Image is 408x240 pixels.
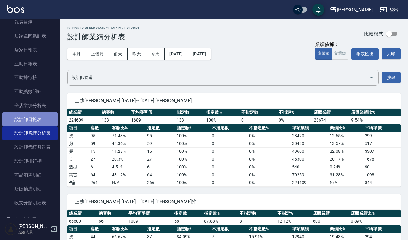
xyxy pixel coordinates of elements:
td: 0.24 % [328,163,363,171]
th: 不指定數 [240,109,277,116]
td: 100 % [205,116,240,124]
td: 45300 [291,155,328,163]
th: 客數比% [110,225,146,233]
img: Person [5,223,17,235]
th: 指定數% [202,210,238,217]
td: 48.12 % [110,171,146,179]
a: 互助排行榜 [2,71,58,85]
span: 上越[PERSON_NAME] [DATE]~ [DATE] [PERSON_NAME] [75,98,394,104]
td: 27 [89,155,111,163]
th: 項目 [67,225,89,233]
button: 上個月 [86,48,109,60]
td: 8 [238,217,276,225]
table: a dense table [67,124,401,187]
th: 業績比% [328,225,363,233]
button: [DATE] [165,48,188,60]
td: 造型 [67,163,89,171]
td: N/A [328,179,363,186]
button: 昨天 [128,48,146,60]
button: [DATE] [188,48,211,60]
td: 0 % [248,140,291,147]
td: 66 [97,217,127,225]
td: 100 % [175,132,210,140]
td: 64 [89,171,111,179]
td: 0 [210,132,248,140]
td: 299 [363,132,401,140]
td: 58 [173,217,202,225]
table: a dense table [67,210,401,225]
td: 64 [146,171,175,179]
td: 1678 [363,155,401,163]
th: 不指定數 [210,225,248,233]
td: 0 % [248,147,291,155]
td: 133 [100,116,130,124]
td: 11.28 % [110,147,146,155]
td: 1098 [363,171,401,179]
td: 266 [89,179,111,186]
a: 商品消耗明細 [2,168,58,182]
td: 0 [210,179,248,186]
th: 平均單價 [363,124,401,132]
td: N/A [110,179,146,186]
a: 報表目錄 [2,15,58,29]
th: 不指定數% [248,225,291,233]
td: 0.89 % [349,217,401,225]
td: 0 [210,140,248,147]
td: 30490 [291,140,328,147]
td: 600 [311,217,349,225]
th: 總業績 [67,210,97,217]
a: 收支分類明細表 [2,196,58,210]
td: 844 [363,179,401,186]
th: 總客數 [97,210,127,217]
th: 店販業績比% [349,210,401,217]
div: [PERSON_NAME] [337,6,373,14]
a: 互助日報表 [2,57,58,71]
td: 其它 [67,171,89,179]
td: 0 % [248,171,291,179]
th: 店販業績 [312,109,350,116]
button: 報表匯出 [351,48,379,60]
td: 59 [146,140,175,147]
th: 客數 [89,124,111,132]
table: a dense table [67,109,401,124]
td: 12.12 % [276,217,311,225]
td: 4.51 % [110,163,146,171]
button: 搜尋 [382,72,401,83]
td: 224609 [291,179,328,186]
td: 95 [89,132,111,140]
td: 0 [210,171,248,179]
span: 上越[PERSON_NAME] [DATE]~ [DATE] [PERSON_NAME]締 [75,199,394,205]
td: 540 [291,163,328,171]
a: 設計師業績分析表 [2,126,58,140]
th: 業績比% [328,124,363,132]
p: 服務人員 [18,229,49,235]
td: 0 [240,116,277,124]
td: 20.17 % [328,155,363,163]
td: 100 % [175,147,210,155]
button: 今天 [146,48,165,60]
td: 100 % [175,140,210,147]
a: 設計師排行榜 [2,154,58,168]
th: 店販業績比% [350,109,401,116]
button: Open [367,73,376,82]
td: 0 [210,147,248,155]
button: [PERSON_NAME] [327,4,375,16]
th: 不指定% [277,109,312,116]
td: 0 [210,163,248,171]
td: 6 [89,163,111,171]
th: 平均單價 [363,225,401,233]
td: 100% [175,179,210,186]
td: 洗 [67,132,89,140]
td: 20.3 % [110,155,146,163]
th: 店販業績 [311,210,349,217]
td: 27 [146,155,175,163]
td: 224609 [67,116,100,124]
td: 28420 [291,132,328,140]
td: 90 [363,163,401,171]
td: 3307 [363,147,401,155]
td: 6 [146,163,175,171]
th: 不指定數% [248,124,291,132]
button: 客戶管理 [2,212,58,228]
button: 虛業績 [315,48,332,60]
th: 項目 [67,124,89,132]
